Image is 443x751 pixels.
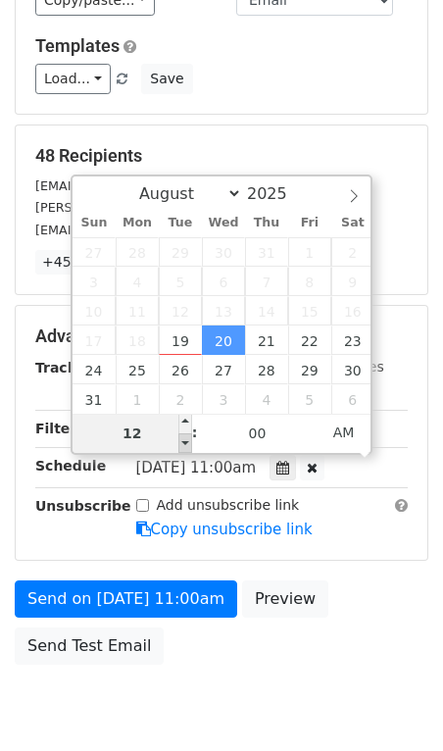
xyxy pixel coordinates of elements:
span: August 20, 2025 [202,325,245,355]
small: [EMAIL_ADDRESS][DOMAIN_NAME] [35,223,254,237]
a: Copy unsubscribe link [136,521,313,538]
span: : [192,413,198,452]
span: August 30, 2025 [331,355,374,384]
button: Save [141,64,192,94]
span: July 28, 2025 [116,237,159,267]
span: August 15, 2025 [288,296,331,325]
span: July 30, 2025 [202,237,245,267]
a: Templates [35,35,120,56]
span: August 23, 2025 [331,325,374,355]
span: August 24, 2025 [73,355,116,384]
span: August 17, 2025 [73,325,116,355]
span: Sun [73,217,116,229]
input: Minute [198,414,318,453]
span: September 6, 2025 [331,384,374,414]
span: September 4, 2025 [245,384,288,414]
span: August 8, 2025 [288,267,331,296]
span: July 29, 2025 [159,237,202,267]
span: Click to toggle [317,413,370,452]
span: August 22, 2025 [288,325,331,355]
input: Hour [73,414,192,453]
h5: Advanced [35,325,408,347]
a: Load... [35,64,111,94]
span: Sat [331,217,374,229]
span: September 1, 2025 [116,384,159,414]
span: August 6, 2025 [202,267,245,296]
small: [EMAIL_ADDRESS][DOMAIN_NAME] [35,178,254,193]
span: August 1, 2025 [288,237,331,267]
label: UTM Codes [307,357,383,377]
iframe: Chat Widget [345,657,443,751]
span: September 5, 2025 [288,384,331,414]
a: Send on [DATE] 11:00am [15,580,237,618]
strong: Filters [35,421,85,436]
h5: 48 Recipients [35,145,408,167]
span: [DATE] 11:00am [136,459,257,476]
span: Mon [116,217,159,229]
a: Preview [242,580,328,618]
span: August 31, 2025 [73,384,116,414]
a: +45 more [35,250,118,275]
span: August 10, 2025 [73,296,116,325]
span: Fri [288,217,331,229]
span: August 9, 2025 [331,267,374,296]
span: August 27, 2025 [202,355,245,384]
span: Thu [245,217,288,229]
input: Year [242,184,313,203]
span: August 16, 2025 [331,296,374,325]
span: August 2, 2025 [331,237,374,267]
span: August 25, 2025 [116,355,159,384]
span: August 26, 2025 [159,355,202,384]
span: August 14, 2025 [245,296,288,325]
span: Wed [202,217,245,229]
a: Send Test Email [15,627,164,665]
span: August 3, 2025 [73,267,116,296]
span: September 3, 2025 [202,384,245,414]
label: Add unsubscribe link [157,495,300,516]
strong: Unsubscribe [35,498,131,514]
span: July 27, 2025 [73,237,116,267]
span: August 5, 2025 [159,267,202,296]
small: [PERSON_NAME][EMAIL_ADDRESS][DOMAIN_NAME] [35,200,358,215]
span: August 4, 2025 [116,267,159,296]
span: July 31, 2025 [245,237,288,267]
span: August 7, 2025 [245,267,288,296]
span: August 11, 2025 [116,296,159,325]
strong: Tracking [35,360,101,375]
span: August 12, 2025 [159,296,202,325]
span: August 29, 2025 [288,355,331,384]
span: August 28, 2025 [245,355,288,384]
span: August 19, 2025 [159,325,202,355]
span: August 13, 2025 [202,296,245,325]
strong: Schedule [35,458,106,474]
span: September 2, 2025 [159,384,202,414]
span: August 18, 2025 [116,325,159,355]
span: Tue [159,217,202,229]
span: August 21, 2025 [245,325,288,355]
